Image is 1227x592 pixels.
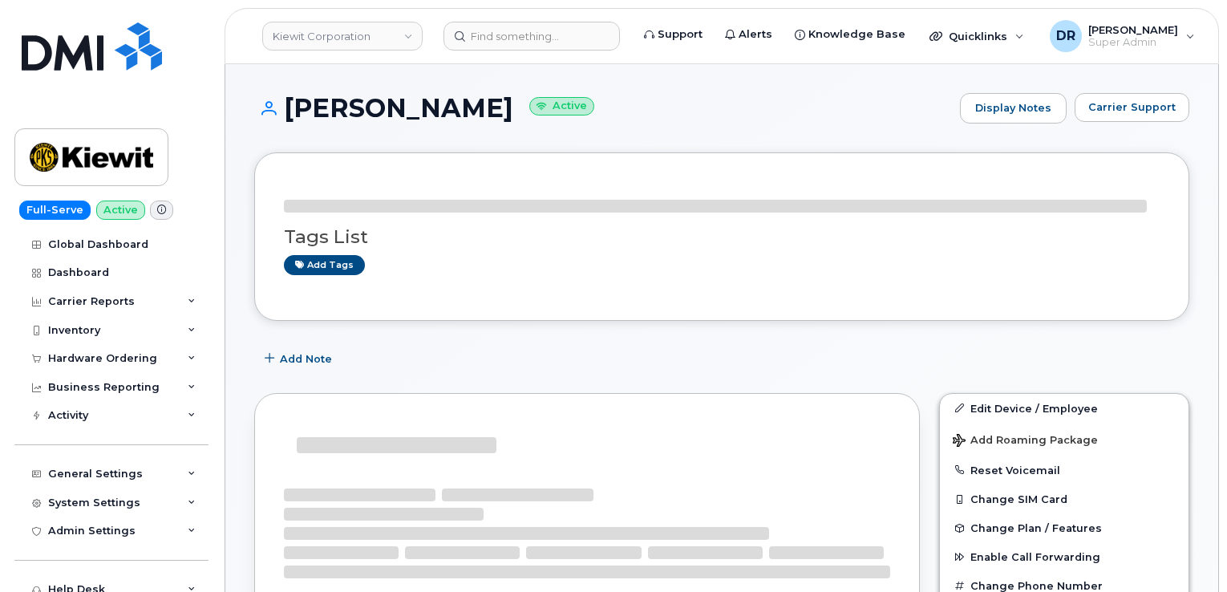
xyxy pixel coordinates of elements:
[953,434,1098,449] span: Add Roaming Package
[970,522,1102,534] span: Change Plan / Features
[940,423,1189,456] button: Add Roaming Package
[940,513,1189,542] button: Change Plan / Features
[1088,99,1176,115] span: Carrier Support
[284,255,365,275] a: Add tags
[280,351,332,367] span: Add Note
[254,94,952,122] h1: [PERSON_NAME]
[1075,93,1189,122] button: Carrier Support
[254,345,346,374] button: Add Note
[940,485,1189,513] button: Change SIM Card
[940,456,1189,485] button: Reset Voicemail
[284,227,1160,247] h3: Tags List
[940,542,1189,571] button: Enable Call Forwarding
[970,551,1100,563] span: Enable Call Forwarding
[960,93,1067,124] a: Display Notes
[529,97,594,116] small: Active
[940,394,1189,423] a: Edit Device / Employee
